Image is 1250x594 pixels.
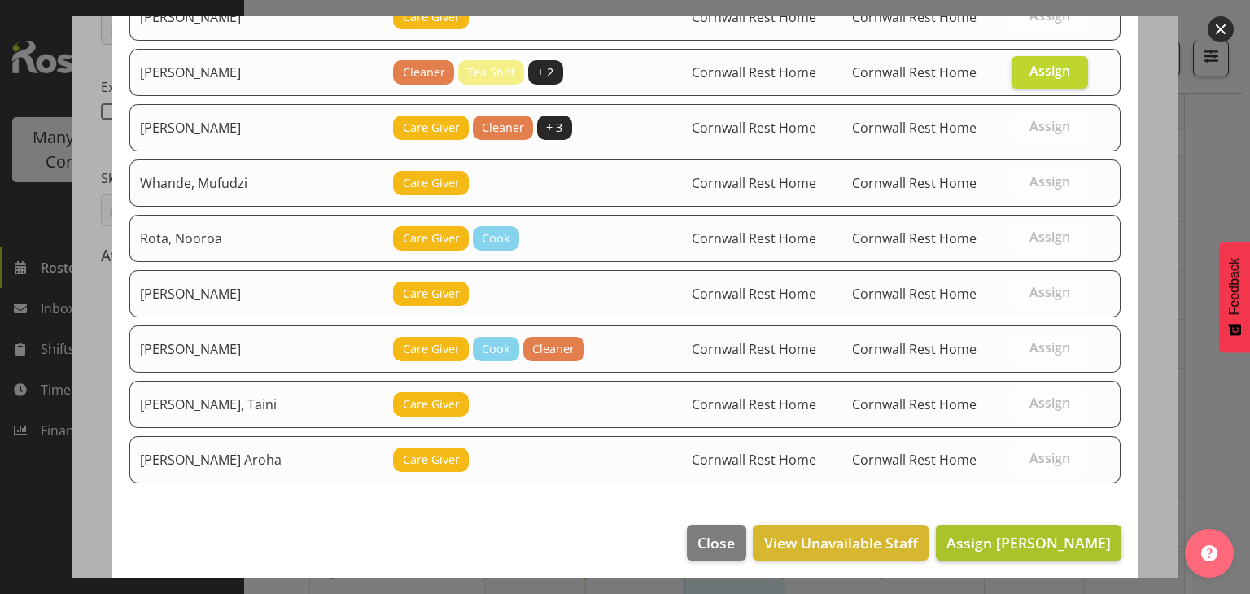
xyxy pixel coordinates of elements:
span: Cornwall Rest Home [852,8,977,26]
span: Assign [1029,395,1070,411]
span: Care Giver [403,119,460,137]
span: Care Giver [403,451,460,469]
span: Cornwall Rest Home [852,285,977,303]
span: Assign [PERSON_NAME] [946,533,1111,553]
span: Care Giver [403,395,460,413]
span: Assign [1029,173,1070,190]
span: + 2 [537,63,553,81]
span: Cornwall Rest Home [692,395,816,413]
button: Feedback - Show survey [1219,242,1250,352]
span: Cornwall Rest Home [692,119,816,137]
span: Cornwall Rest Home [852,451,977,469]
span: Cornwall Rest Home [692,340,816,358]
span: Cornwall Rest Home [852,229,977,247]
span: Cornwall Rest Home [692,174,816,192]
span: Cook [482,229,510,247]
span: Assign [1029,284,1070,300]
td: Rota, Nooroa [129,215,383,262]
span: View Unavailable Staff [764,532,918,553]
span: Assign [1029,229,1070,245]
td: [PERSON_NAME] [129,325,383,373]
span: Cornwall Rest Home [692,285,816,303]
span: Close [697,532,735,553]
span: Cornwall Rest Home [692,63,816,81]
span: Assign [1029,7,1070,24]
td: [PERSON_NAME] Aroha [129,436,383,483]
span: Care Giver [403,229,460,247]
span: Care Giver [403,8,460,26]
span: Care Giver [403,285,460,303]
button: Close [687,525,745,561]
span: Cornwall Rest Home [852,395,977,413]
span: Cleaner [532,340,575,358]
span: Assign [1029,118,1070,134]
span: + 3 [546,119,562,137]
td: [PERSON_NAME] [129,49,383,96]
span: Feedback [1227,258,1242,315]
span: Cook [482,340,510,358]
span: Care Giver [403,340,460,358]
td: Whande, Mufudzi [129,159,383,207]
span: Cornwall Rest Home [692,229,816,247]
td: [PERSON_NAME], Taini [129,381,383,428]
span: Cornwall Rest Home [692,8,816,26]
span: Assign [1029,339,1070,356]
span: Cleaner [482,119,524,137]
span: Cornwall Rest Home [852,174,977,192]
img: help-xxl-2.png [1201,545,1217,561]
button: Assign [PERSON_NAME] [936,525,1121,561]
span: Assign [1029,63,1070,79]
span: Cornwall Rest Home [692,451,816,469]
span: Assign [1029,450,1070,466]
span: Tea Shift [467,63,515,81]
span: Cornwall Rest Home [852,63,977,81]
td: [PERSON_NAME] [129,104,383,151]
span: Care Giver [403,174,460,192]
span: Cornwall Rest Home [852,340,977,358]
td: [PERSON_NAME] [129,270,383,317]
span: Cornwall Rest Home [852,119,977,137]
span: Cleaner [403,63,445,81]
button: View Unavailable Staff [753,525,928,561]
